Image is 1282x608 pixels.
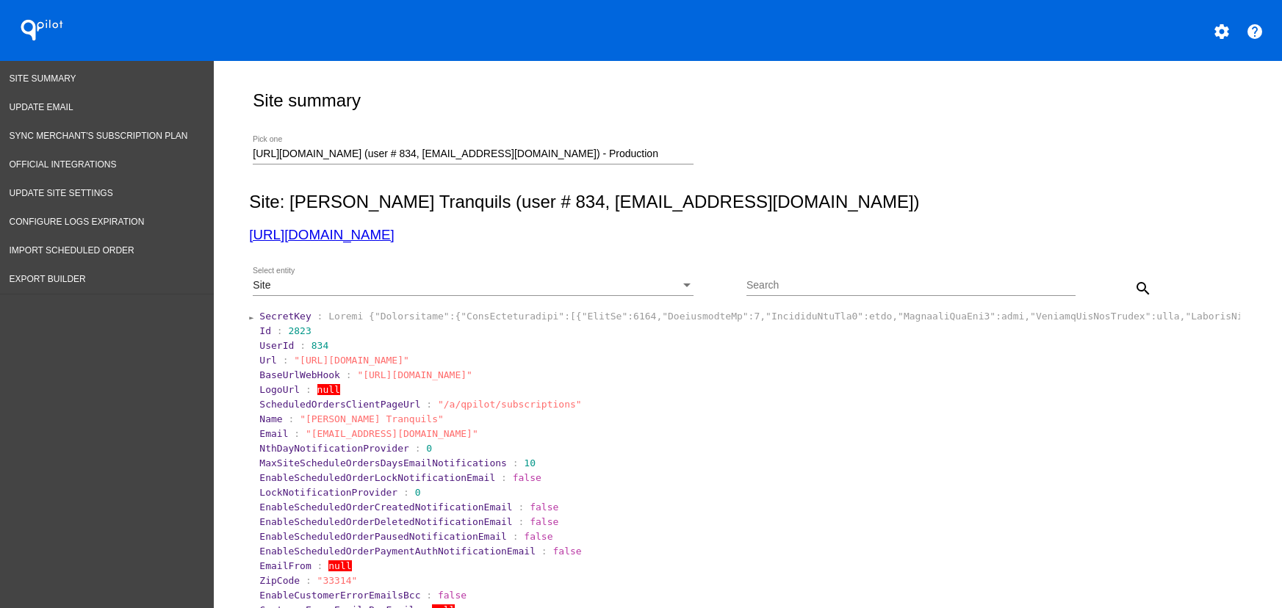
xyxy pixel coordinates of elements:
[317,560,323,571] span: :
[259,325,271,336] span: Id
[317,311,323,322] span: :
[530,516,558,527] span: false
[288,413,294,424] span: :
[513,457,519,468] span: :
[1213,23,1231,40] mat-icon: settings
[259,472,495,483] span: EnableScheduledOrderLockNotificationEmail
[300,413,444,424] span: "[PERSON_NAME] Tranquils"
[300,340,306,351] span: :
[253,279,270,291] span: Site
[426,590,432,601] span: :
[253,280,694,292] mat-select: Select entity
[501,472,507,483] span: :
[259,531,507,542] span: EnableScheduledOrderPausedNotificationEmail
[519,516,525,527] span: :
[312,340,328,351] span: 834
[10,217,145,227] span: Configure logs expiration
[519,502,525,513] span: :
[283,355,289,366] span: :
[306,384,312,395] span: :
[513,472,541,483] span: false
[415,443,421,454] span: :
[249,227,394,242] a: [URL][DOMAIN_NAME]
[259,502,512,513] span: EnableScheduledOrderCreatedNotificationEmail
[259,590,420,601] span: EnableCustomerErrorEmailsBcc
[259,340,294,351] span: UserId
[10,274,86,284] span: Export Builder
[553,546,582,557] span: false
[259,428,288,439] span: Email
[524,531,552,542] span: false
[259,575,300,586] span: ZipCode
[259,457,507,468] span: MaxSiteScheduleOrdersDaysEmailNotifications
[10,159,117,170] span: Official Integrations
[10,102,73,112] span: Update Email
[306,428,478,439] span: "[EMAIL_ADDRESS][DOMAIN_NAME]"
[426,399,432,410] span: :
[259,399,420,410] span: ScheduledOrdersClientPageUrl
[426,443,432,454] span: 0
[259,355,276,366] span: Url
[357,369,472,380] span: "[URL][DOMAIN_NAME]"
[530,502,558,513] span: false
[524,457,536,468] span: 10
[1134,280,1152,297] mat-icon: search
[746,280,1076,292] input: Search
[277,325,283,336] span: :
[328,560,351,571] span: null
[438,590,467,601] span: false
[253,90,361,111] h2: Site summary
[438,399,582,410] span: "/a/qpilot/subscriptions"
[253,148,694,160] input: Number
[259,384,300,395] span: LogoUrl
[249,192,1240,212] h2: Site: [PERSON_NAME] Tranquils (user # 834, [EMAIL_ADDRESS][DOMAIN_NAME])
[259,369,340,380] span: BaseUrlWebHook
[403,487,409,498] span: :
[259,516,512,527] span: EnableScheduledOrderDeletedNotificationEmail
[317,575,358,586] span: "33314"
[259,413,282,424] span: Name
[10,131,188,141] span: Sync Merchant's Subscription Plan
[259,487,397,498] span: LockNotificationProvider
[541,546,547,557] span: :
[1246,23,1264,40] mat-icon: help
[10,245,134,256] span: Import Scheduled Order
[346,369,352,380] span: :
[288,325,311,336] span: 2823
[259,560,311,571] span: EmailFrom
[12,15,71,45] h1: QPilot
[259,311,311,322] span: SecretKey
[294,428,300,439] span: :
[306,575,312,586] span: :
[294,355,409,366] span: "[URL][DOMAIN_NAME]"
[513,531,519,542] span: :
[317,384,340,395] span: null
[259,443,409,454] span: NthDayNotificationProvider
[259,546,536,557] span: EnableScheduledOrderPaymentAuthNotificationEmail
[10,188,113,198] span: Update Site Settings
[10,73,76,84] span: Site Summary
[415,487,421,498] span: 0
